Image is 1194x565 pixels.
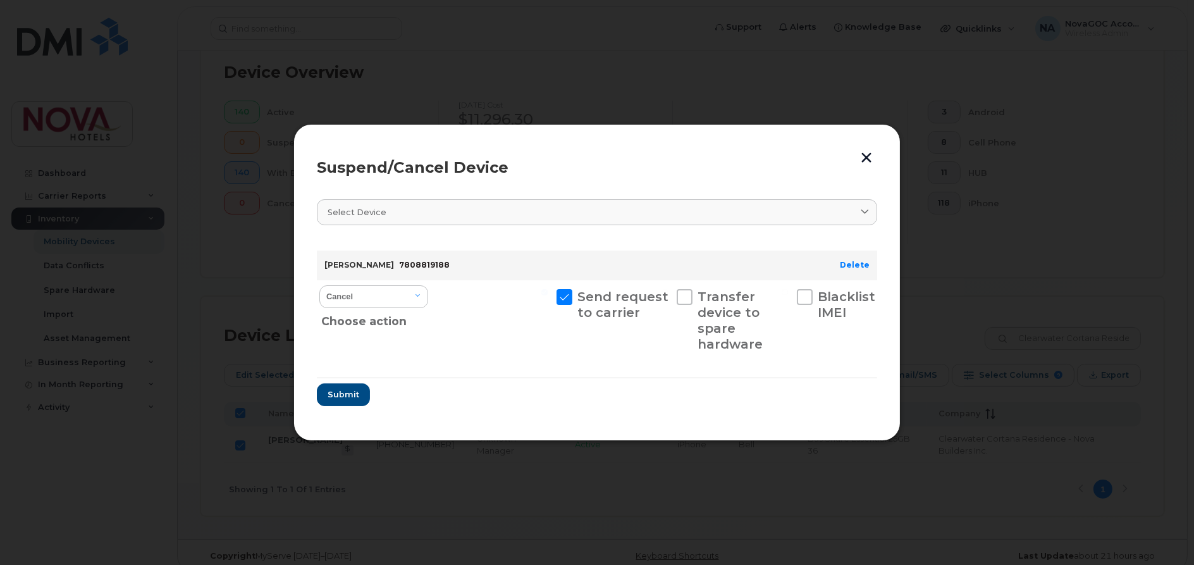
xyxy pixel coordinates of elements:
[662,289,668,295] input: Transfer device to spare hardware
[698,289,763,352] span: Transfer device to spare hardware
[782,289,788,295] input: Blacklist IMEI
[328,388,359,400] span: Submit
[577,289,668,320] span: Send request to carrier
[324,260,394,270] strong: [PERSON_NAME]
[322,307,429,331] div: Choose action
[328,206,386,218] span: Select device
[818,289,875,320] span: Blacklist IMEI
[317,160,877,175] div: Suspend/Cancel Device
[317,199,877,225] a: Select device
[317,383,370,406] button: Submit
[399,260,450,270] span: 7808819188
[541,289,548,295] input: Send request to carrier
[840,260,870,270] a: Delete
